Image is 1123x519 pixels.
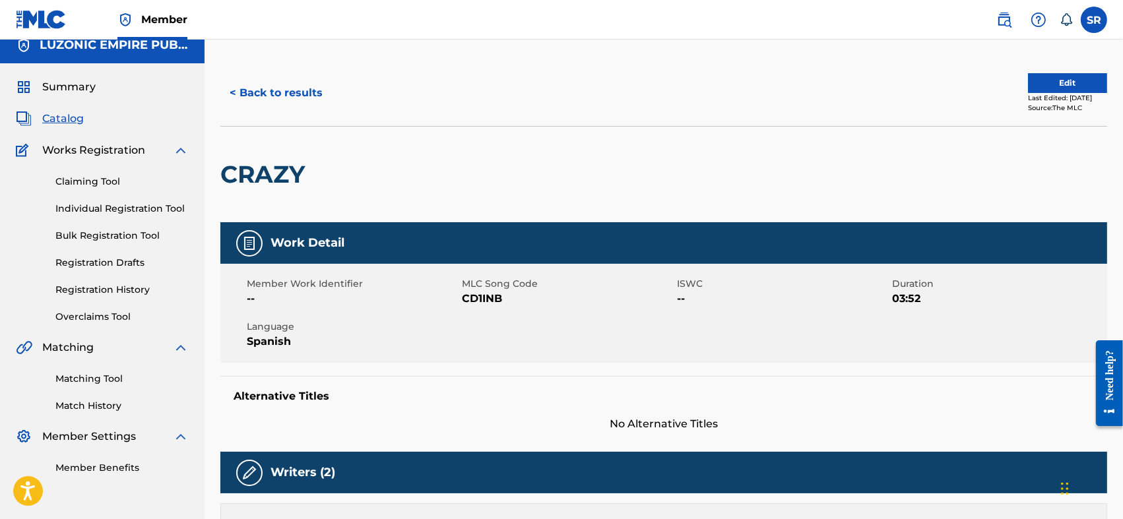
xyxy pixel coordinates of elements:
[247,320,459,334] span: Language
[1031,12,1046,28] img: help
[141,12,187,27] span: Member
[16,142,33,158] img: Works Registration
[892,277,1104,291] span: Duration
[173,429,189,444] img: expand
[55,399,189,413] a: Match History
[173,142,189,158] img: expand
[40,38,189,53] h5: LUZONIC EMPIRE PUBLISHING
[1057,456,1123,519] div: Widget de chat
[1028,93,1107,103] div: Last Edited: [DATE]
[16,111,84,127] a: CatalogCatalog
[1081,7,1107,33] div: User Menu
[247,277,459,291] span: Member Work Identifier
[16,340,32,355] img: Matching
[55,256,189,270] a: Registration Drafts
[173,340,189,355] img: expand
[271,465,335,480] h5: Writers (2)
[16,79,32,95] img: Summary
[241,465,257,481] img: Writers
[271,235,344,251] h5: Work Detail
[1057,456,1123,519] iframe: Chat Widget
[16,38,32,53] img: Accounts
[55,202,189,216] a: Individual Registration Tool
[247,291,459,307] span: --
[42,340,94,355] span: Matching
[55,229,189,243] a: Bulk Registration Tool
[55,175,189,189] a: Claiming Tool
[677,277,889,291] span: ISWC
[55,461,189,475] a: Member Benefits
[1025,7,1052,33] div: Help
[462,277,674,291] span: MLC Song Code
[1061,469,1069,508] div: Arrastrar
[247,334,459,350] span: Spanish
[996,12,1012,28] img: search
[16,10,67,29] img: MLC Logo
[55,283,189,297] a: Registration History
[117,12,133,28] img: Top Rightsholder
[1060,13,1073,26] div: Notifications
[16,79,96,95] a: SummarySummary
[16,429,32,444] img: Member Settings
[42,142,145,158] span: Works Registration
[220,160,311,189] h2: CRAZY
[234,390,1094,403] h5: Alternative Titles
[220,76,332,109] button: < Back to results
[1086,330,1123,436] iframe: Resource Center
[16,111,32,127] img: Catalog
[677,291,889,307] span: --
[220,416,1107,432] span: No Alternative Titles
[1028,73,1107,93] button: Edit
[991,7,1017,33] a: Public Search
[462,291,674,307] span: CD1INB
[1028,103,1107,113] div: Source: The MLC
[892,291,1104,307] span: 03:52
[55,372,189,386] a: Matching Tool
[241,235,257,251] img: Work Detail
[42,111,84,127] span: Catalog
[42,429,136,444] span: Member Settings
[42,79,96,95] span: Summary
[55,310,189,324] a: Overclaims Tool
